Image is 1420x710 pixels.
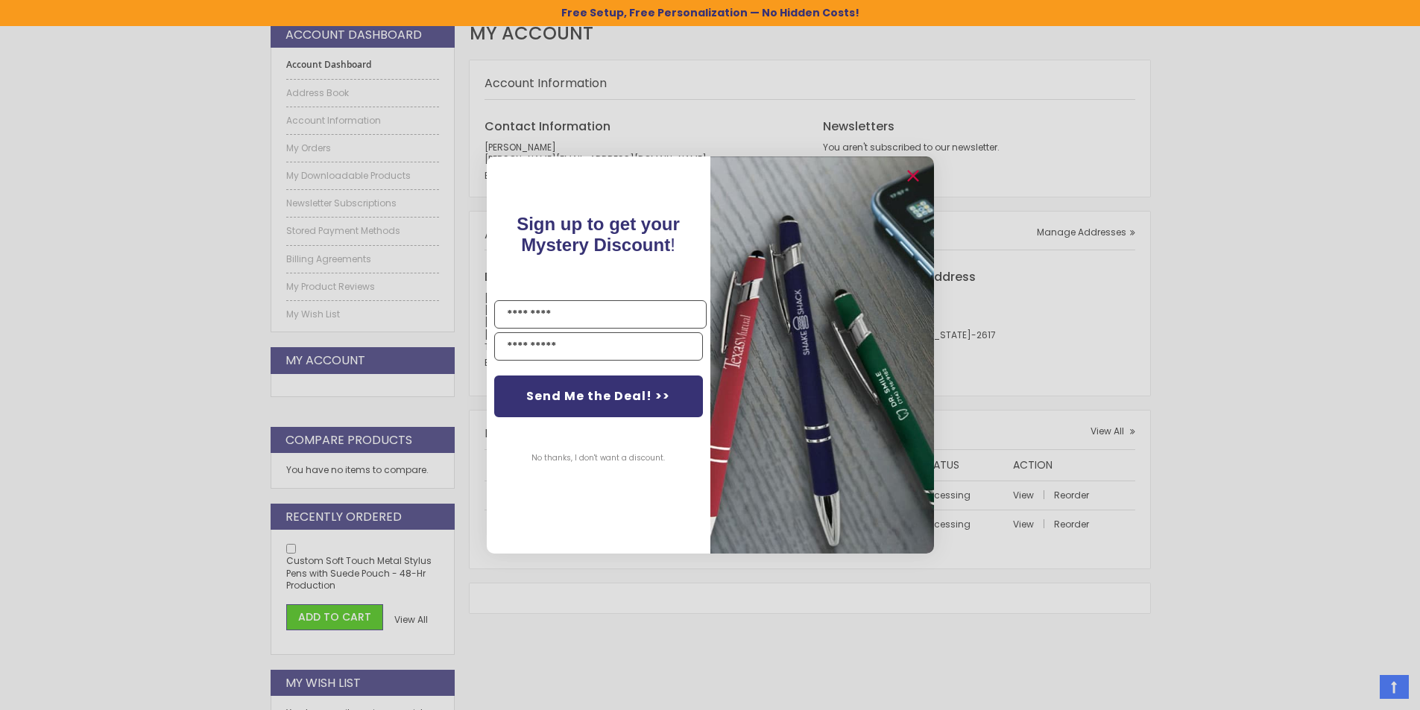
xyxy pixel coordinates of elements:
[517,214,680,255] span: Sign up to get your Mystery Discount
[524,440,672,477] button: No thanks, I don't want a discount.
[494,375,703,417] button: Send Me the Deal! >>
[1297,670,1420,710] iframe: Google Customer Reviews
[901,164,925,188] button: Close dialog
[517,214,680,255] span: !
[710,156,934,554] img: pop-up-image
